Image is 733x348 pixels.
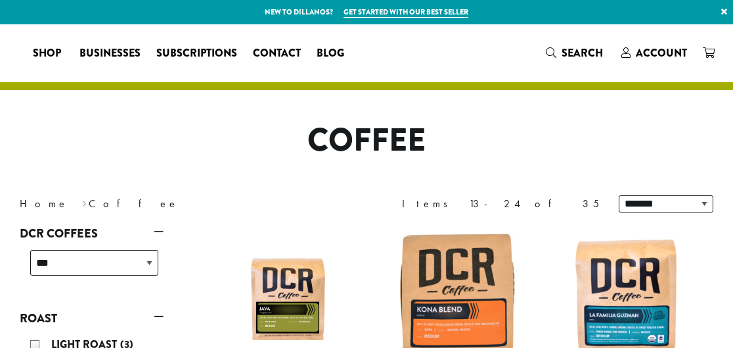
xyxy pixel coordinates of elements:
a: Get started with our best seller [344,7,468,18]
a: Search [538,42,613,64]
span: Shop [33,45,61,62]
span: Account [636,45,687,61]
a: Home [20,197,68,211]
span: Subscriptions [156,45,237,62]
a: Shop [25,43,72,64]
div: DCR Coffees [20,245,164,291]
div: Items 13-24 of 35 [402,196,599,212]
nav: Breadcrumb [20,196,347,212]
span: Contact [253,45,301,62]
span: Businesses [79,45,141,62]
span: Search [562,45,603,61]
h1: Coffee [10,122,723,160]
span: Blog [317,45,344,62]
a: DCR Coffees [20,222,164,245]
a: Roast [20,307,164,330]
span: › [82,191,87,212]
